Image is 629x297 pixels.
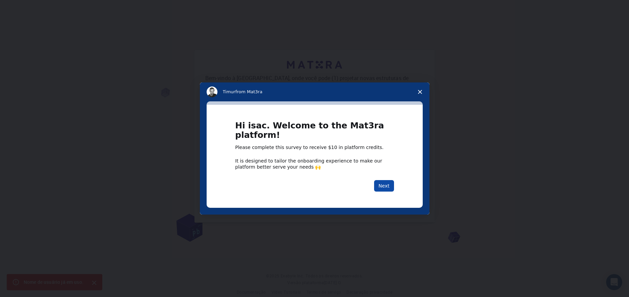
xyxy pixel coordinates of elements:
[13,5,37,11] span: Suporte
[374,180,394,192] button: Next
[411,82,429,101] span: Close survey
[235,158,394,170] div: It is designed to tailor the onboarding experience to make our platform better serve your needs 🙌
[235,121,394,144] h1: Hi isac. Welcome to the Mat3ra platform!
[223,89,235,94] span: Timur
[235,89,262,94] span: from Mat3ra
[235,144,394,151] div: Please complete this survey to receive $10 in platform credits.
[207,86,217,97] img: Profile image for Timur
